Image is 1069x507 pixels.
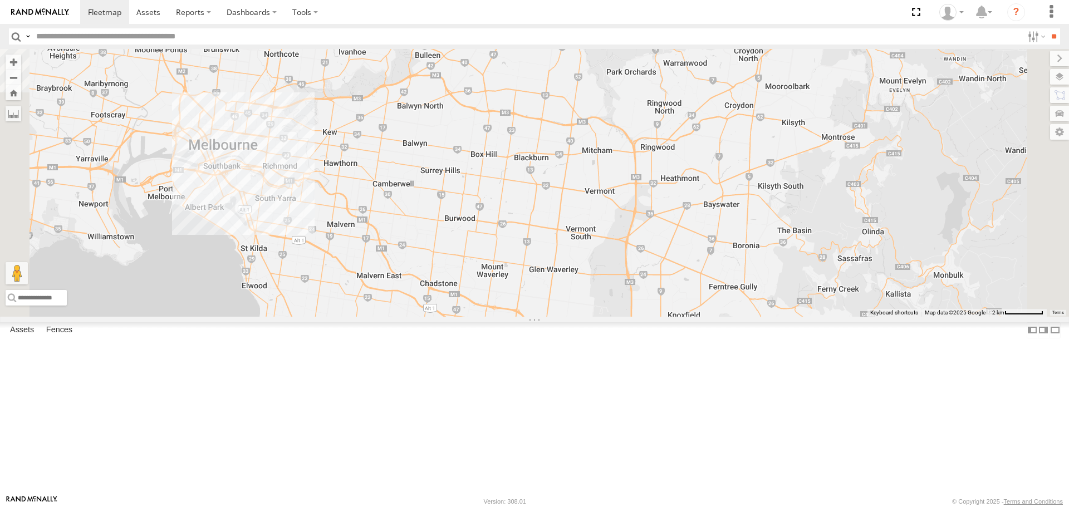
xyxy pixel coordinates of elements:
label: Search Filter Options [1023,28,1047,45]
span: Map data ©2025 Google [925,309,985,316]
button: Map Scale: 2 km per 66 pixels [989,309,1047,317]
i: ? [1007,3,1025,21]
button: Zoom Home [6,85,21,100]
div: John Vu [935,4,968,21]
label: Map Settings [1050,124,1069,140]
a: Terms and Conditions [1004,498,1063,505]
label: Dock Summary Table to the Left [1027,322,1038,338]
label: Assets [4,323,40,338]
label: Hide Summary Table [1050,322,1061,338]
button: Zoom out [6,70,21,85]
div: Version: 308.01 [484,498,526,505]
span: 2 km [992,309,1004,316]
label: Fences [41,323,78,338]
label: Search Query [23,28,32,45]
button: Keyboard shortcuts [870,309,918,317]
label: Dock Summary Table to the Right [1038,322,1049,338]
a: Terms (opens in new tab) [1052,310,1064,314]
label: Measure [6,106,21,121]
button: Zoom in [6,55,21,70]
img: rand-logo.svg [11,8,69,16]
button: Drag Pegman onto the map to open Street View [6,262,28,284]
a: Visit our Website [6,496,57,507]
div: © Copyright 2025 - [952,498,1063,505]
